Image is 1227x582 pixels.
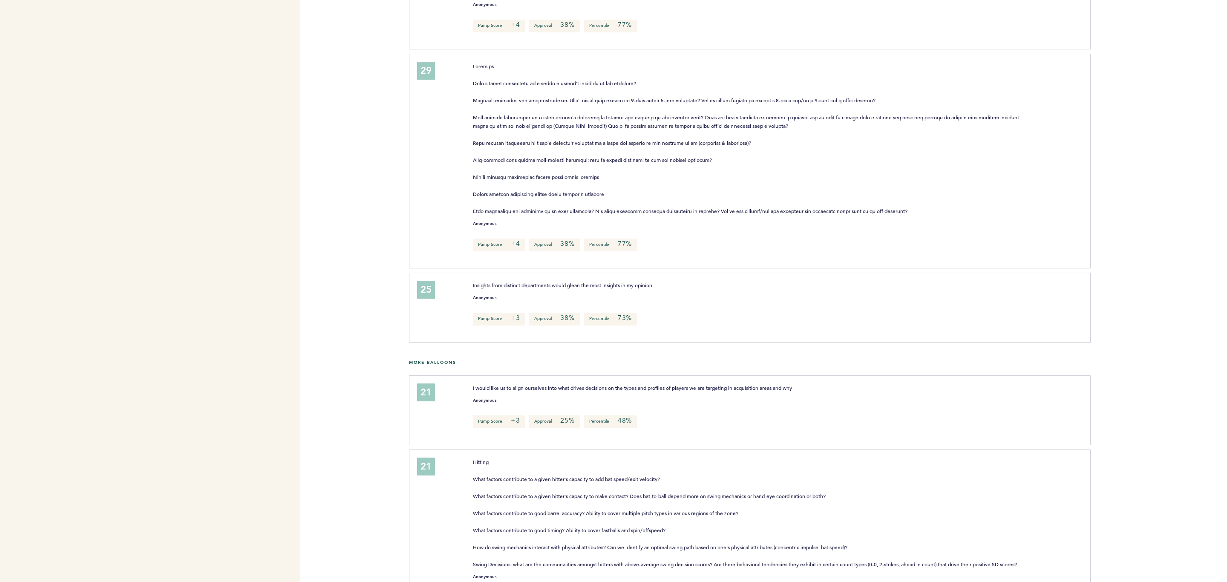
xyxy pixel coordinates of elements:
span: Insights from distinct departments would glean the most insights in my opinion [473,282,652,288]
em: +3 [511,314,520,322]
p: Approval [529,239,579,251]
em: 38% [560,314,574,322]
small: Anonymous [473,296,496,300]
p: Percentile [584,239,637,251]
em: 38% [560,239,574,248]
em: +4 [511,20,520,29]
div: 29 [417,62,435,80]
span: Loremips Dolo sitamet consectetu ad e seddo eiusmod't incididu ut lab etdolore? Magnaali enimadmi... [473,63,1020,214]
p: Approval [529,313,579,326]
p: Approval [529,20,579,32]
em: 73% [618,314,632,322]
span: I would like us to align ourselves into what drives decisions on the types and profiles of player... [473,384,792,391]
em: 25% [560,416,574,425]
em: 77% [618,20,632,29]
small: Anonymous [473,398,496,403]
small: Anonymous [473,3,496,7]
div: 21 [417,458,435,475]
em: +4 [511,239,520,248]
p: Percentile [584,20,637,32]
em: 38% [560,20,574,29]
p: Pump Score [473,239,525,251]
p: Pump Score [473,313,525,326]
span: Hitting What factors contribute to a given hitter's capacity to add bat speed/exit velocity? What... [473,458,1017,568]
div: 25 [417,281,435,299]
p: Approval [529,415,579,428]
h5: More Balloons [409,360,1221,365]
small: Anonymous [473,222,496,226]
p: Pump Score [473,20,525,32]
div: 21 [417,383,435,401]
p: Percentile [584,313,637,326]
em: 77% [618,239,632,248]
em: 48% [618,416,632,425]
p: Pump Score [473,415,525,428]
em: +3 [511,416,520,425]
small: Anonymous [473,575,496,579]
p: Percentile [584,415,637,428]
